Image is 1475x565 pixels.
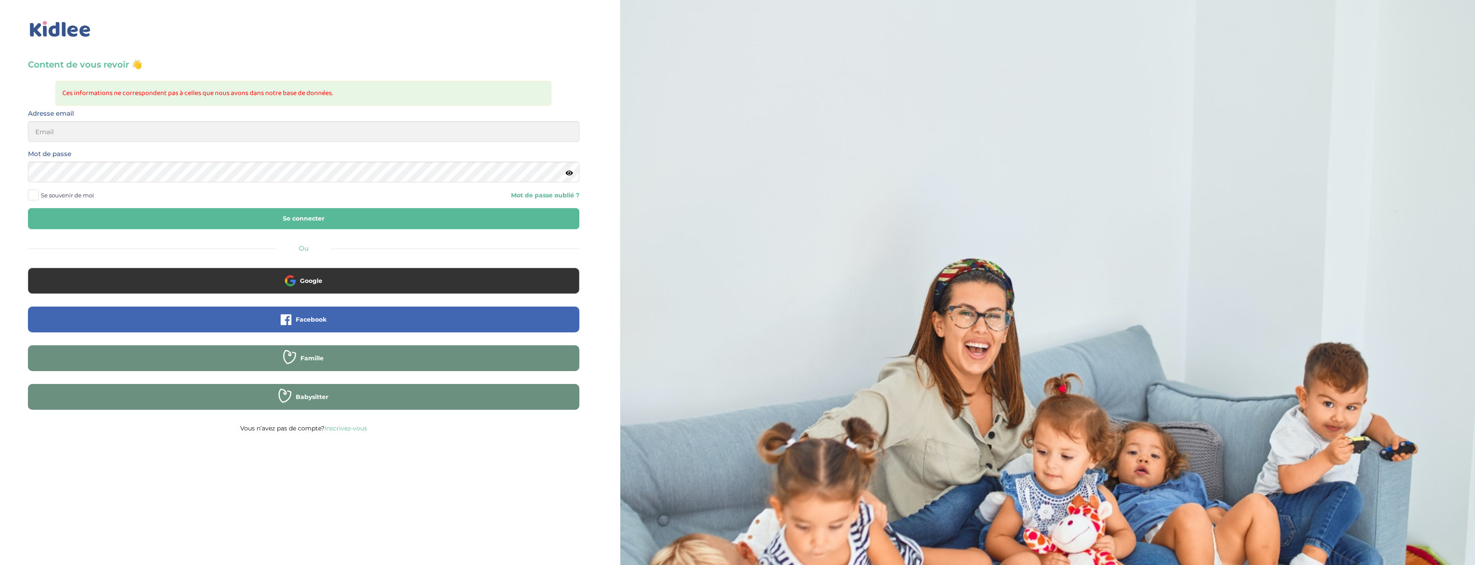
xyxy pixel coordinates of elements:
[28,282,579,291] a: Google
[28,108,74,119] label: Adresse email
[28,360,579,368] a: Famille
[299,244,309,252] span: Ou
[285,275,296,286] img: google.png
[28,148,71,160] label: Mot de passe
[310,191,579,200] a: Mot de passe oublié ?
[324,424,367,432] a: Inscrivez-vous
[28,121,579,142] input: Email
[28,384,579,410] button: Babysitter
[28,19,92,39] img: logo_kidlee_bleu
[28,307,579,332] button: Facebook
[28,321,579,329] a: Facebook
[300,276,322,285] span: Google
[296,393,328,401] span: Babysitter
[62,88,545,99] li: Ces informations ne correspondent pas à celles que nous avons dans notre base de données.
[28,399,579,407] a: Babysitter
[28,345,579,371] button: Famille
[296,315,327,324] span: Facebook
[28,268,579,294] button: Google
[28,423,579,434] p: Vous n’avez pas de compte?
[41,190,94,201] span: Se souvenir de moi
[28,208,579,229] button: Se connecter
[28,58,579,71] h3: Content de vous revoir 👋
[300,354,324,362] span: Famille
[281,314,291,325] img: facebook.png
